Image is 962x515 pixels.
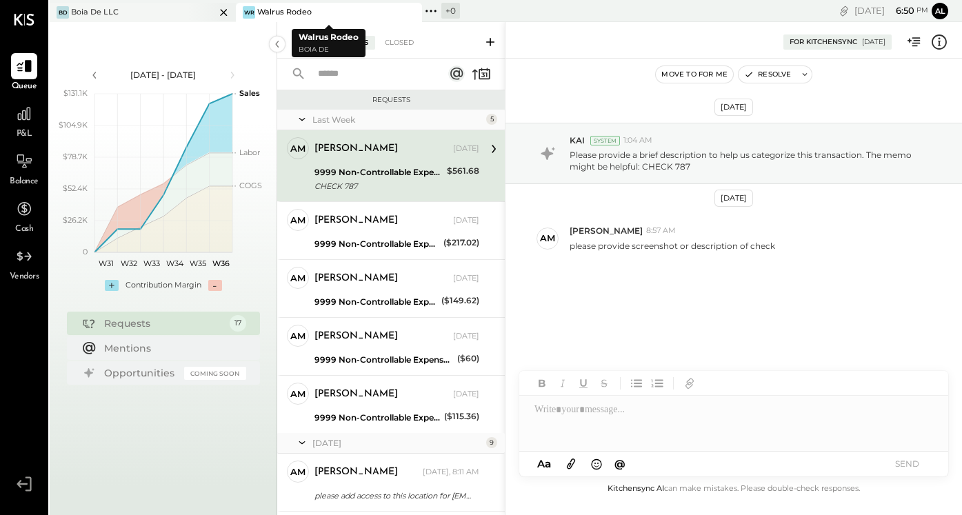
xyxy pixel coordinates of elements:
[314,237,439,251] div: 9999 Non-Controllable Expenses:Other Income and Expenses:To Be Classified P&L
[243,6,255,19] div: WR
[63,183,88,193] text: $52.4K
[314,272,398,285] div: [PERSON_NAME]
[63,88,88,98] text: $131.1K
[837,3,851,18] div: copy link
[739,66,796,83] button: Resolve
[239,181,262,190] text: COGS
[570,134,585,146] span: KAI
[314,489,475,503] div: please add access to this location for [EMAIL_ADDRESS][DOMAIN_NAME]
[610,455,630,472] button: @
[614,457,625,470] span: @
[570,225,643,236] span: [PERSON_NAME]
[105,280,119,291] div: +
[314,465,398,479] div: [PERSON_NAME]
[533,456,555,472] button: Aa
[98,259,113,268] text: W31
[714,190,753,207] div: [DATE]
[887,4,914,17] span: 6 : 50
[533,374,551,392] button: Bold
[239,88,260,98] text: Sales
[299,32,359,42] b: Walrus Rodeo
[441,3,460,19] div: + 0
[104,316,223,330] div: Requests
[257,7,312,18] div: Walrus Rodeo
[10,271,39,283] span: Vendors
[1,243,48,283] a: Vendors
[879,454,934,473] button: SEND
[648,374,666,392] button: Ordered List
[453,273,479,284] div: [DATE]
[595,374,613,392] button: Strikethrough
[862,37,885,47] div: [DATE]
[423,467,479,478] div: [DATE], 8:11 AM
[453,215,479,226] div: [DATE]
[184,367,246,380] div: Coming Soon
[453,143,479,154] div: [DATE]
[190,259,206,268] text: W35
[291,36,333,50] div: For Me
[1,148,48,188] a: Balance
[646,225,676,236] span: 8:57 AM
[790,37,857,47] div: For KitchenSync
[166,259,184,268] text: W34
[443,236,479,250] div: ($217.02)
[441,294,479,307] div: ($149.62)
[239,148,260,157] text: Labor
[83,247,88,256] text: 0
[63,215,88,225] text: $26.2K
[314,179,443,193] div: CHECK 787
[590,136,620,145] div: System
[1,101,48,141] a: P&L
[57,6,69,19] div: BD
[12,81,37,93] span: Queue
[314,387,398,401] div: [PERSON_NAME]
[121,259,137,268] text: W32
[916,6,928,15] span: pm
[126,280,201,291] div: Contribution Margin
[932,3,948,19] button: Al
[540,232,555,245] div: AM
[486,114,497,125] div: 5
[284,95,498,105] div: Requests
[1,196,48,236] a: Cash
[290,465,305,478] div: AM
[208,280,222,291] div: -
[104,366,177,380] div: Opportunities
[628,374,645,392] button: Unordered List
[290,387,305,401] div: AM
[63,152,88,161] text: $78.7K
[105,69,222,81] div: [DATE] - [DATE]
[545,457,551,470] span: a
[143,259,160,268] text: W33
[290,214,305,227] div: AM
[10,176,39,188] span: Balance
[314,353,453,367] div: 9999 Non-Controllable Expenses:Other Income and Expenses:To Be Classified P&L
[314,142,398,156] div: [PERSON_NAME]
[312,437,483,449] div: [DATE]
[290,142,305,155] div: AM
[854,4,928,17] div: [DATE]
[486,437,497,448] div: 9
[378,36,421,50] div: Closed
[681,374,699,392] button: Add URL
[570,149,932,172] p: Please provide a brief description to help us categorize this transaction. The memo might be help...
[290,330,305,343] div: AM
[623,135,652,146] span: 1:04 AM
[1,53,48,93] a: Queue
[17,128,32,141] span: P&L
[230,315,246,332] div: 17
[570,240,775,252] p: please provide screenshot or description of check
[314,330,398,343] div: [PERSON_NAME]
[447,164,479,178] div: $561.68
[212,259,229,268] text: W36
[453,389,479,400] div: [DATE]
[314,214,398,228] div: [PERSON_NAME]
[290,272,305,285] div: AM
[59,120,88,130] text: $104.9K
[444,410,479,423] div: ($115.36)
[714,99,753,116] div: [DATE]
[104,341,239,355] div: Mentions
[574,374,592,392] button: Underline
[314,165,443,179] div: 9999 Non-Controllable Expenses:Other Income and Expenses:To Be Classified P&L
[554,374,572,392] button: Italic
